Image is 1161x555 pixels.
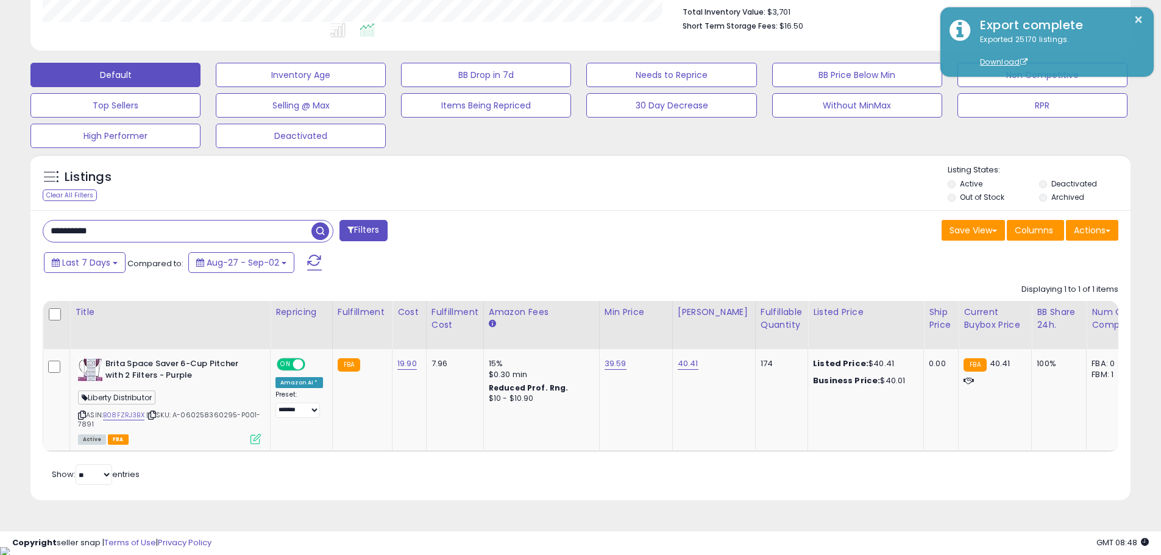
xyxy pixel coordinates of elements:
[1051,179,1097,189] label: Deactivated
[275,377,323,388] div: Amazon AI *
[401,63,571,87] button: BB Drop in 7d
[127,258,183,269] span: Compared to:
[960,192,1004,202] label: Out of Stock
[605,306,667,319] div: Min Price
[971,16,1145,34] div: Export complete
[964,306,1026,331] div: Current Buybox Price
[30,93,201,118] button: Top Sellers
[1066,220,1118,241] button: Actions
[30,63,201,87] button: Default
[278,359,293,370] span: ON
[1037,306,1081,331] div: BB Share 24h.
[489,306,594,319] div: Amazon Fees
[772,93,942,118] button: Without MinMax
[942,220,1005,241] button: Save View
[105,358,254,384] b: Brita Space Saver 6-Cup Pitcher with 2 Filters - Purple
[1096,537,1149,548] span: 2025-09-10 08:48 GMT
[813,306,918,319] div: Listed Price
[980,57,1028,67] a: Download
[275,306,327,319] div: Repricing
[489,319,496,330] small: Amazon Fees.
[971,34,1145,68] div: Exported 25170 listings.
[103,410,144,420] a: B08FZRJ3BX
[12,537,57,548] strong: Copyright
[431,306,478,331] div: Fulfillment Cost
[683,4,1109,18] li: $3,701
[813,358,868,369] b: Listed Price:
[65,169,112,186] h5: Listings
[813,375,880,386] b: Business Price:
[78,410,261,428] span: | SKU: A-060258360295-P001-7891
[1007,220,1064,241] button: Columns
[964,358,986,372] small: FBA
[207,256,279,269] span: Aug-27 - Sep-02
[761,358,798,369] div: 174
[605,358,627,370] a: 39.59
[1021,284,1118,295] div: Displaying 1 to 1 of 1 items
[586,63,756,87] button: Needs to Reprice
[216,124,386,148] button: Deactivated
[960,179,982,189] label: Active
[683,21,778,31] b: Short Term Storage Fees:
[1092,369,1132,380] div: FBM: 1
[397,306,421,319] div: Cost
[62,256,110,269] span: Last 7 Days
[779,20,803,32] span: $16.50
[30,124,201,148] button: High Performer
[761,306,803,331] div: Fulfillable Quantity
[338,306,387,319] div: Fulfillment
[1015,224,1053,236] span: Columns
[78,358,102,381] img: 51mym-8QVNL._SL40_.jpg
[1037,358,1077,369] div: 100%
[678,306,750,319] div: [PERSON_NAME]
[813,358,914,369] div: $40.41
[948,164,1131,176] p: Listing States:
[929,358,949,369] div: 0.00
[12,537,211,549] div: seller snap | |
[1092,358,1132,369] div: FBA: 0
[108,434,129,445] span: FBA
[275,391,323,418] div: Preset:
[990,358,1010,369] span: 40.41
[338,358,360,372] small: FBA
[586,93,756,118] button: 30 Day Decrease
[489,358,590,369] div: 15%
[78,358,261,443] div: ASIN:
[1134,12,1143,27] button: ×
[813,375,914,386] div: $40.01
[929,306,953,331] div: Ship Price
[489,394,590,404] div: $10 - $10.90
[216,93,386,118] button: Selling @ Max
[158,537,211,548] a: Privacy Policy
[489,383,569,393] b: Reduced Prof. Rng.
[431,358,474,369] div: 7.96
[43,189,97,201] div: Clear All Filters
[104,537,156,548] a: Terms of Use
[188,252,294,273] button: Aug-27 - Sep-02
[683,7,765,17] b: Total Inventory Value:
[1051,192,1084,202] label: Archived
[397,358,417,370] a: 19.90
[78,434,106,445] span: All listings currently available for purchase on Amazon
[75,306,265,319] div: Title
[78,391,155,405] span: Liberty Distributor
[216,63,386,87] button: Inventory Age
[772,63,942,87] button: BB Price Below Min
[489,369,590,380] div: $0.30 min
[957,93,1127,118] button: RPR
[678,358,698,370] a: 40.41
[1092,306,1136,331] div: Num of Comp.
[401,93,571,118] button: Items Being Repriced
[52,468,140,480] span: Show: entries
[44,252,126,273] button: Last 7 Days
[304,359,323,370] span: OFF
[339,220,387,241] button: Filters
